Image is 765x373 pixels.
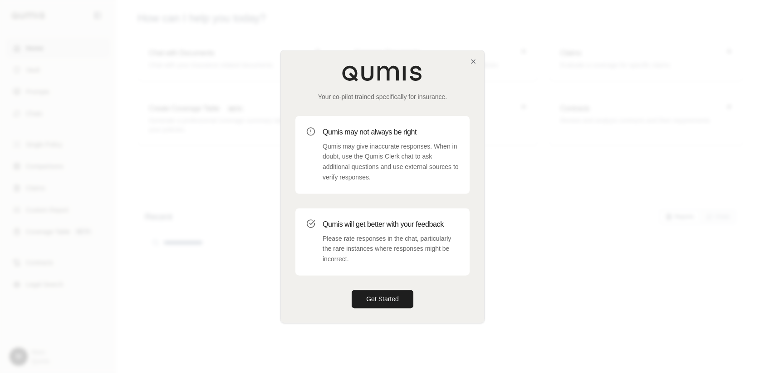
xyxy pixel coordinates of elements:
h3: Qumis may not always be right [323,127,459,138]
button: Get Started [352,290,413,308]
p: Your co-pilot trained specifically for insurance. [295,92,470,101]
p: Please rate responses in the chat, particularly the rare instances where responses might be incor... [323,234,459,264]
h3: Qumis will get better with your feedback [323,219,459,230]
p: Qumis may give inaccurate responses. When in doubt, use the Qumis Clerk chat to ask additional qu... [323,141,459,183]
img: Qumis Logo [342,65,423,81]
